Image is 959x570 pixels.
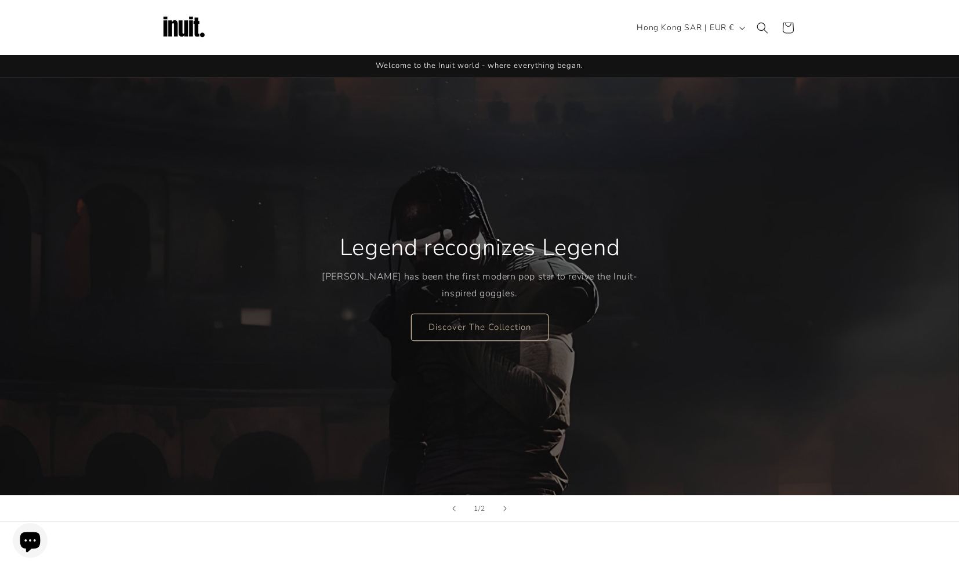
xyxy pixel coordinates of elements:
span: 1 [474,503,478,514]
inbox-online-store-chat: Shopify online store chat [9,523,51,561]
div: Announcement [161,55,798,77]
span: Welcome to the Inuit world - where everything began. [376,60,583,71]
h2: Legend recognizes Legend [339,233,619,263]
button: Hong Kong SAR | EUR € [630,17,750,39]
a: Discover The Collection [411,313,548,340]
button: Next slide [492,496,518,521]
span: 2 [481,503,485,514]
img: Inuit Logo [161,5,207,51]
summary: Search [750,15,775,41]
span: / [478,503,481,514]
button: Previous slide [441,496,467,521]
span: Hong Kong SAR | EUR € [637,21,734,34]
p: [PERSON_NAME] has been the first modern pop star to revive the Inuit-inspired goggles. [322,268,638,302]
